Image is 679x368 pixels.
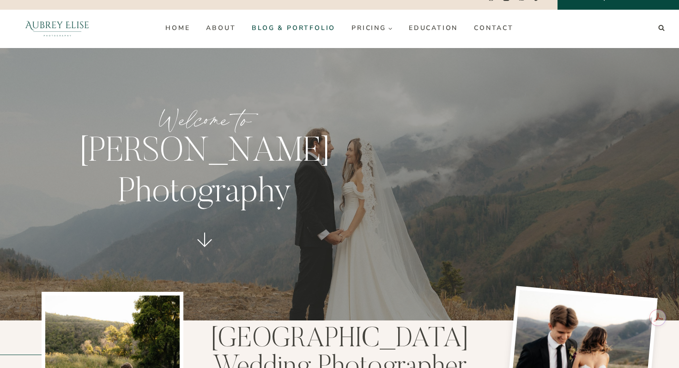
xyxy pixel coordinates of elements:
[244,21,344,36] a: Blog & Portfolio
[158,21,198,36] a: Home
[655,22,668,35] button: View Search Form
[48,103,361,137] p: Welcome to
[466,21,522,36] a: Contact
[48,133,361,215] p: [PERSON_NAME] Photography
[400,21,466,36] a: Education
[158,21,521,36] nav: Primary
[198,21,244,36] a: About
[344,21,401,36] button: Child menu of Pricing
[11,10,103,47] img: Aubrey Elise Photography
